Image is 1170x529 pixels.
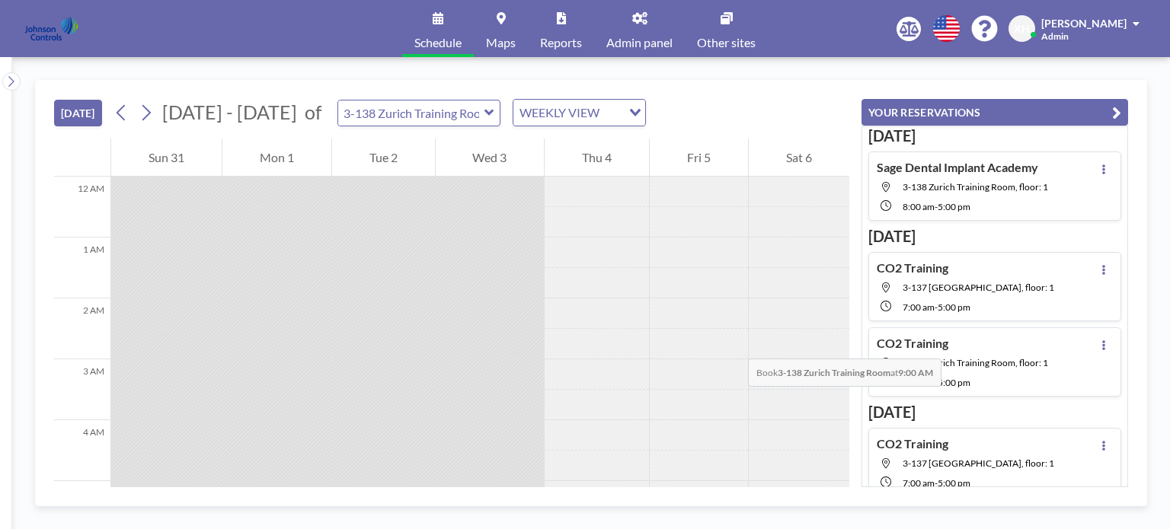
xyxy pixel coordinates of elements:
span: Admin panel [606,37,673,49]
input: 3-138 Zurich Training Room [338,100,484,126]
div: Sat 6 [749,139,849,177]
span: 8:00 AM [903,201,935,212]
img: organization-logo [24,14,78,44]
span: - [935,301,938,313]
span: 5:00 PM [938,201,970,212]
b: 3-138 Zurich Training Room [778,367,890,378]
span: - [935,201,938,212]
span: - [935,477,938,489]
span: 3-137 Riyadh Training Room, floor: 1 [903,457,1054,469]
button: YOUR RESERVATIONS [862,99,1128,126]
span: 5:00 PM [938,477,970,489]
div: 1 AM [54,237,110,298]
div: Mon 1 [222,139,331,177]
div: 2 AM [54,298,110,359]
h4: CO2 Training [877,336,948,351]
h3: [DATE] [868,403,1121,422]
span: Schedule [414,37,462,49]
span: 5:00 PM [938,377,970,388]
span: of [305,100,321,124]
span: Reports [540,37,582,49]
button: [DATE] [54,100,102,126]
h4: CO2 Training [877,436,948,451]
div: Tue 2 [332,139,435,177]
div: 3 AM [54,359,110,420]
h3: [DATE] [868,126,1121,145]
span: 7:00 AM [903,301,935,313]
h4: Sage Dental Implant Academy [877,160,1038,175]
div: 4 AM [54,420,110,481]
span: 3-137 Riyadh Training Room, floor: 1 [903,282,1054,293]
span: 7:00 AM [903,477,935,489]
input: Search for option [604,103,620,123]
span: Other sites [697,37,756,49]
span: 3-138 Zurich Training Room, floor: 1 [903,357,1048,368]
h3: [DATE] [868,227,1121,246]
span: [DATE] - [DATE] [162,100,297,123]
span: Maps [486,37,516,49]
span: [PERSON_NAME] [1041,17,1127,30]
div: Thu 4 [545,139,649,177]
span: WEEKLY VIEW [516,103,603,123]
div: Sun 31 [111,139,222,177]
div: Wed 3 [436,139,545,177]
span: XH [1014,22,1030,36]
b: 9:00 AM [898,367,933,378]
h4: CO2 Training [877,260,948,276]
div: Search for option [513,100,645,126]
span: 5:00 PM [938,301,970,313]
span: Book at [748,359,941,387]
span: Admin [1041,30,1069,42]
div: Fri 5 [650,139,748,177]
span: 3-138 Zurich Training Room, floor: 1 [903,181,1048,193]
div: 12 AM [54,177,110,237]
